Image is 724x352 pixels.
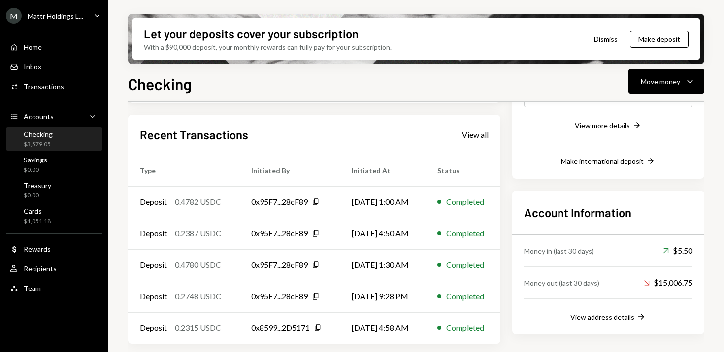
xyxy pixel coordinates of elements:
[175,227,221,239] div: 0.2387 USDC
[6,107,102,125] a: Accounts
[24,63,41,71] div: Inbox
[462,130,489,140] div: View all
[641,76,680,87] div: Move money
[582,28,630,51] button: Dismiss
[6,38,102,56] a: Home
[340,186,426,218] td: [DATE] 1:00 AM
[663,245,692,256] div: $5.50
[340,249,426,281] td: [DATE] 1:30 AM
[6,178,102,202] a: Treasury$0.00
[462,129,489,140] a: View all
[6,259,102,277] a: Recipients
[628,69,704,94] button: Move money
[239,155,339,186] th: Initiated By
[175,259,221,271] div: 0.4780 USDC
[570,312,646,322] button: View address details
[6,204,102,227] a: Cards$1,051.18
[340,155,426,186] th: Initiated At
[140,259,167,271] div: Deposit
[446,259,484,271] div: Completed
[575,120,642,131] button: View more details
[6,127,102,151] a: Checking$3,579.05
[446,196,484,208] div: Completed
[24,181,51,190] div: Treasury
[140,127,248,143] h2: Recent Transactions
[630,31,689,48] button: Make deposit
[140,290,167,302] div: Deposit
[175,290,221,302] div: 0.2748 USDC
[6,77,102,95] a: Transactions
[24,284,41,292] div: Team
[128,74,192,94] h1: Checking
[340,218,426,249] td: [DATE] 4:50 AM
[251,290,308,302] div: 0x95F7...28cF89
[24,207,51,215] div: Cards
[144,26,359,42] div: Let your deposits cover your subscription
[24,82,64,91] div: Transactions
[24,112,54,121] div: Accounts
[251,322,310,334] div: 0x8599...2D5171
[24,264,57,273] div: Recipients
[6,8,22,24] div: M
[426,155,500,186] th: Status
[340,281,426,312] td: [DATE] 9:28 PM
[561,156,656,167] button: Make international deposit
[251,196,308,208] div: 0x95F7...28cF89
[570,313,634,321] div: View address details
[128,155,239,186] th: Type
[24,245,51,253] div: Rewards
[251,227,308,239] div: 0x95F7...28cF89
[524,204,692,221] h2: Account Information
[446,227,484,239] div: Completed
[175,322,221,334] div: 0.2315 USDC
[140,196,167,208] div: Deposit
[446,290,484,302] div: Completed
[24,166,47,174] div: $0.00
[24,217,51,225] div: $1,051.18
[524,278,599,288] div: Money out (last 30 days)
[561,157,644,165] div: Make international deposit
[446,322,484,334] div: Completed
[24,156,47,164] div: Savings
[24,43,42,51] div: Home
[24,192,51,200] div: $0.00
[6,153,102,176] a: Savings$0.00
[140,227,167,239] div: Deposit
[575,121,630,129] div: View more details
[175,196,221,208] div: 0.4782 USDC
[524,246,594,256] div: Money in (last 30 days)
[644,277,692,288] div: $15,006.75
[140,322,167,334] div: Deposit
[251,259,308,271] div: 0x95F7...28cF89
[144,42,392,52] div: With a $90,000 deposit, your monthly rewards can fully pay for your subscription.
[28,12,83,20] div: Mattr Holdings L...
[340,312,426,344] td: [DATE] 4:58 AM
[6,58,102,75] a: Inbox
[6,240,102,257] a: Rewards
[6,279,102,297] a: Team
[24,130,53,138] div: Checking
[24,140,53,149] div: $3,579.05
